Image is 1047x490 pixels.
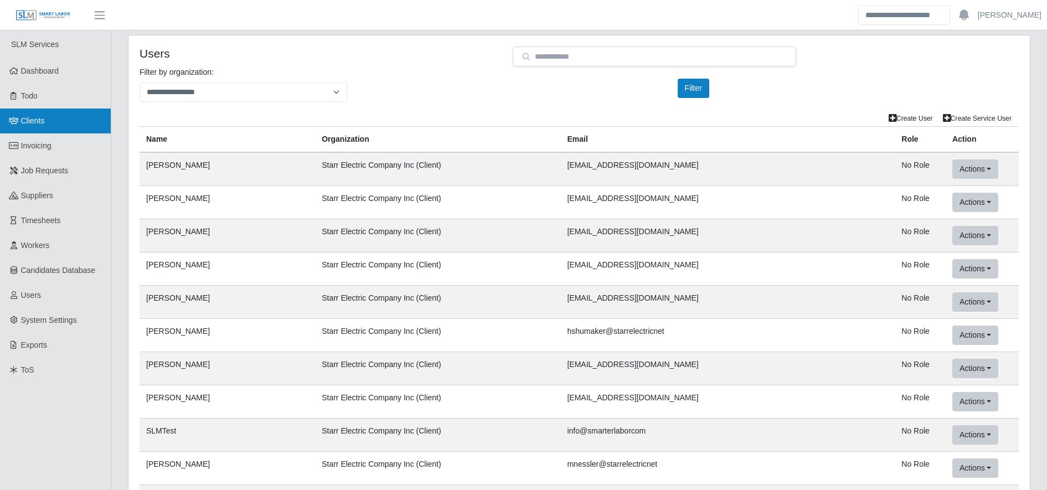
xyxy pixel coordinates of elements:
td: mnessler@starrelectricnet [560,452,895,485]
a: Create Service User [938,111,1017,126]
td: Starr Electric Company Inc (Client) [315,219,560,252]
td: No Role [895,352,946,385]
td: [PERSON_NAME] [140,385,315,419]
button: Actions [952,359,998,378]
td: [PERSON_NAME] [140,252,315,286]
td: No Role [895,186,946,219]
span: Exports [21,341,47,349]
td: No Role [895,452,946,485]
td: [EMAIL_ADDRESS][DOMAIN_NAME] [560,286,895,319]
h4: Users [140,47,496,60]
button: Actions [952,326,998,345]
td: [EMAIL_ADDRESS][DOMAIN_NAME] [560,152,895,186]
span: Suppliers [21,191,53,200]
td: hshumaker@starrelectricnet [560,319,895,352]
td: Starr Electric Company Inc (Client) [315,452,560,485]
td: Starr Electric Company Inc (Client) [315,286,560,319]
td: No Role [895,319,946,352]
button: Filter [678,79,709,98]
td: No Role [895,252,946,286]
span: Timesheets [21,216,61,225]
span: Workers [21,241,50,250]
button: Actions [952,458,998,478]
td: [EMAIL_ADDRESS][DOMAIN_NAME] [560,252,895,286]
a: [PERSON_NAME] [978,9,1041,21]
td: [PERSON_NAME] [140,186,315,219]
td: [PERSON_NAME] [140,452,315,485]
button: Actions [952,292,998,312]
span: Clients [21,116,45,125]
td: No Role [895,152,946,186]
th: Role [895,127,946,153]
th: Organization [315,127,560,153]
td: Starr Electric Company Inc (Client) [315,352,560,385]
button: Actions [952,392,998,411]
button: Actions [952,193,998,212]
span: Dashboard [21,66,59,75]
td: No Role [895,419,946,452]
th: Name [140,127,315,153]
td: Starr Electric Company Inc (Client) [315,385,560,419]
span: Candidates Database [21,266,96,275]
button: Actions [952,159,998,179]
td: [EMAIL_ADDRESS][DOMAIN_NAME] [560,186,895,219]
span: Invoicing [21,141,51,150]
td: [EMAIL_ADDRESS][DOMAIN_NAME] [560,385,895,419]
td: [EMAIL_ADDRESS][DOMAIN_NAME] [560,352,895,385]
span: Job Requests [21,166,69,175]
td: No Role [895,219,946,252]
span: ToS [21,365,34,374]
img: SLM Logo [16,9,71,22]
td: Starr Electric Company Inc (Client) [315,252,560,286]
span: SLM Services [11,40,59,49]
button: Actions [952,259,998,278]
td: No Role [895,385,946,419]
th: Action [946,127,1019,153]
td: Starr Electric Company Inc (Client) [315,419,560,452]
td: [PERSON_NAME] [140,219,315,252]
td: [PERSON_NAME] [140,152,315,186]
td: [PERSON_NAME] [140,319,315,352]
th: Email [560,127,895,153]
td: No Role [895,286,946,319]
span: Todo [21,91,38,100]
input: Search [858,6,950,25]
td: [PERSON_NAME] [140,352,315,385]
td: Starr Electric Company Inc (Client) [315,186,560,219]
td: SLMTest [140,419,315,452]
td: Starr Electric Company Inc (Client) [315,152,560,186]
td: [PERSON_NAME] [140,286,315,319]
td: info@smarterlaborcom [560,419,895,452]
a: Create User [884,111,938,126]
span: System Settings [21,316,77,324]
button: Actions [952,425,998,445]
button: Actions [952,226,998,245]
td: Starr Electric Company Inc (Client) [315,319,560,352]
span: Users [21,291,42,300]
td: [EMAIL_ADDRESS][DOMAIN_NAME] [560,219,895,252]
label: Filter by organization: [140,66,214,78]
